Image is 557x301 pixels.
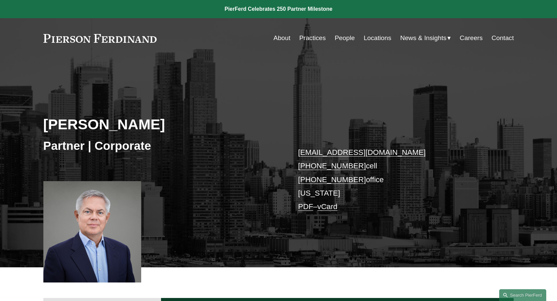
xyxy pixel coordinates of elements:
[491,32,514,44] a: Contact
[299,32,326,44] a: Practices
[298,148,426,157] a: [EMAIL_ADDRESS][DOMAIN_NAME]
[298,162,366,170] a: [PHONE_NUMBER]
[274,32,290,44] a: About
[298,175,366,184] a: [PHONE_NUMBER]
[43,138,279,153] h3: Partner | Corporate
[364,32,391,44] a: Locations
[460,32,483,44] a: Careers
[317,202,337,211] a: vCard
[499,289,546,301] a: Search this site
[400,32,451,44] a: folder dropdown
[298,146,494,214] p: cell office [US_STATE] –
[400,32,447,44] span: News & Insights
[298,202,313,211] a: PDF
[335,32,355,44] a: People
[43,115,279,133] h2: [PERSON_NAME]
